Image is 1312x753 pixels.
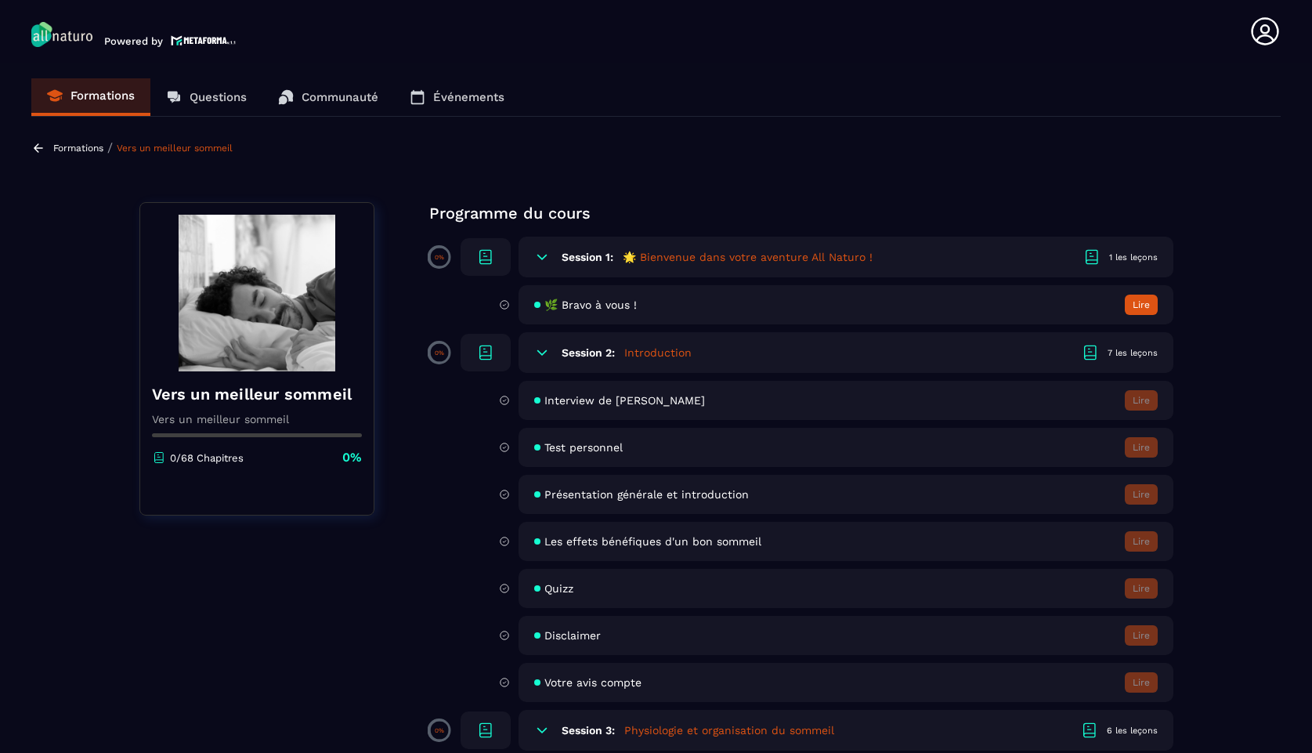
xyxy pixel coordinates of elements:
[624,345,692,360] h5: Introduction
[104,35,163,47] p: Powered by
[1125,437,1158,458] button: Lire
[107,140,113,155] span: /
[1108,347,1158,359] div: 7 les leçons
[544,535,761,548] span: Les effets bénéfiques d'un bon sommeil
[429,202,1173,224] p: Programme du cours
[70,89,135,103] p: Formations
[433,90,504,104] p: Événements
[342,449,362,466] p: 0%
[1125,578,1158,599] button: Lire
[544,299,637,311] span: 🌿 Bravo à vous !
[435,254,444,261] p: 0%
[435,727,444,734] p: 0%
[117,143,233,154] a: Vers un meilleur sommeil
[544,629,601,642] span: Disclaimer
[562,251,613,263] h6: Session 1:
[544,582,573,595] span: Quizz
[262,78,394,116] a: Communauté
[1125,484,1158,505] button: Lire
[152,413,362,425] p: Vers un meilleur sommeil
[544,676,642,689] span: Votre avis compte
[150,78,262,116] a: Questions
[1125,295,1158,315] button: Lire
[1125,390,1158,411] button: Lire
[190,90,247,104] p: Questions
[152,215,362,371] img: banner
[31,78,150,116] a: Formations
[302,90,378,104] p: Communauté
[435,349,444,357] p: 0%
[562,724,615,737] h6: Session 3:
[1109,252,1158,263] div: 1 les leçons
[53,143,103,154] a: Formations
[1107,725,1158,737] div: 6 les leçons
[623,249,873,265] h5: 🌟 Bienvenue dans votre aventure All Naturo !
[544,441,623,454] span: Test personnel
[152,383,362,405] h4: Vers un meilleur sommeil
[562,346,615,359] h6: Session 2:
[544,394,705,407] span: Interview de [PERSON_NAME]
[394,78,520,116] a: Événements
[624,722,834,738] h5: Physiologie et organisation du sommeil
[31,22,92,47] img: logo-branding
[544,488,749,501] span: Présentation générale et introduction
[170,452,244,464] p: 0/68 Chapitres
[1125,531,1158,552] button: Lire
[171,34,237,47] img: logo
[1125,672,1158,693] button: Lire
[1125,625,1158,646] button: Lire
